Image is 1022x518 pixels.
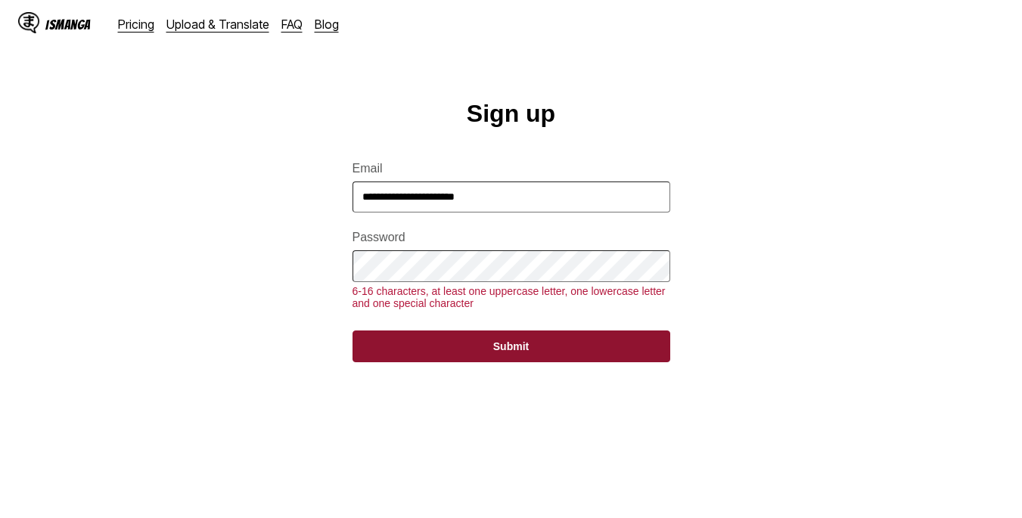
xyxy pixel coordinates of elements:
[353,330,670,362] button: Submit
[353,162,670,175] label: Email
[45,17,91,32] div: IsManga
[118,17,154,32] a: Pricing
[467,100,555,128] h1: Sign up
[353,285,670,309] div: 6-16 characters, at least one uppercase letter, one lowercase letter and one special character
[315,17,339,32] a: Blog
[166,17,269,32] a: Upload & Translate
[18,12,39,33] img: IsManga Logo
[18,12,118,36] a: IsManga LogoIsManga
[281,17,303,32] a: FAQ
[353,231,670,244] label: Password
